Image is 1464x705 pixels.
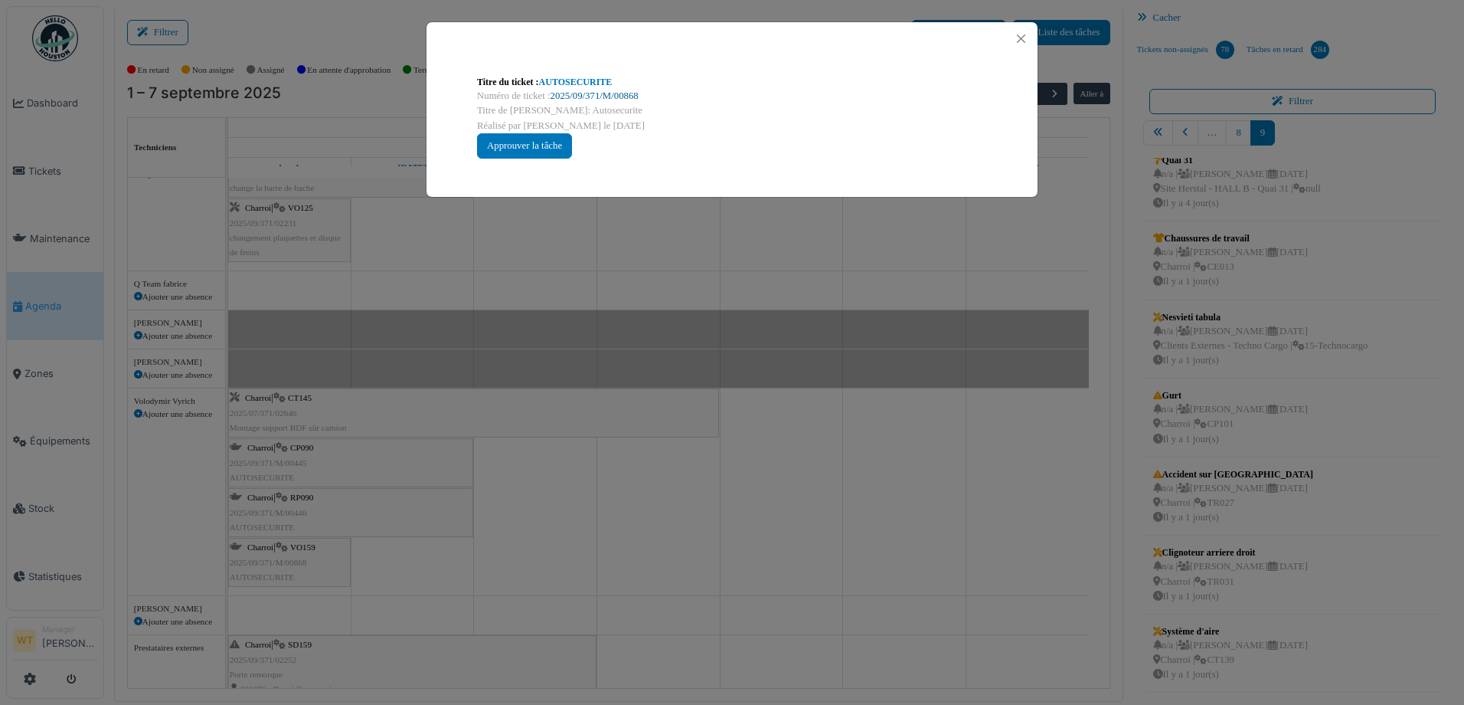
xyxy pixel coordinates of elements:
[539,77,613,87] a: AUTOSECURITE
[477,103,987,118] div: Titre de [PERSON_NAME]: Autosecurite
[477,119,987,133] div: Réalisé par [PERSON_NAME] le [DATE]
[477,75,987,89] div: Titre du ticket :
[477,133,572,159] div: Approuver la tâche
[551,90,639,101] a: 2025/09/371/M/00868
[477,89,987,103] div: Numéro de ticket :
[1011,28,1031,49] button: Close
